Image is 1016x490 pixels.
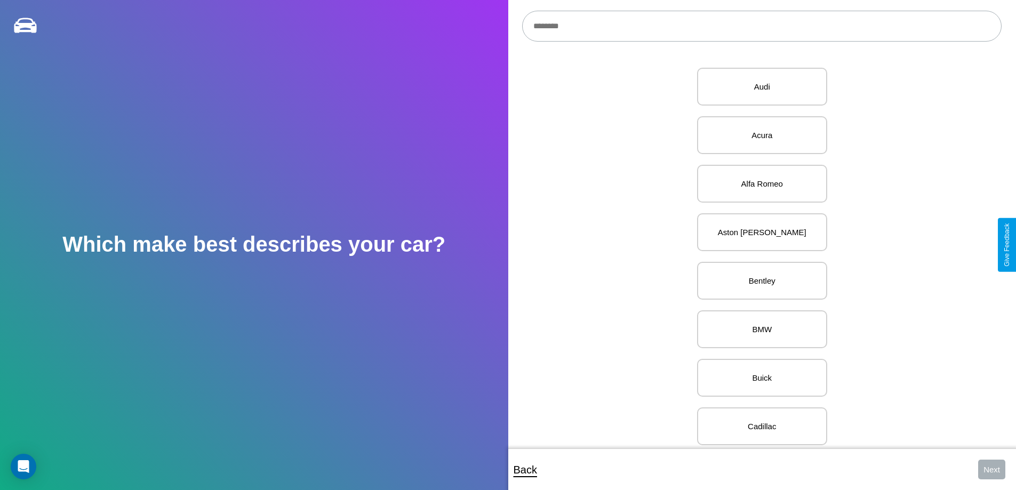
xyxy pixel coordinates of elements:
div: Give Feedback [1003,223,1011,267]
p: BMW [709,322,815,336]
p: Audi [709,79,815,94]
p: Bentley [709,274,815,288]
p: Acura [709,128,815,142]
p: Cadillac [709,419,815,433]
div: Open Intercom Messenger [11,454,36,479]
p: Back [514,460,537,479]
button: Next [978,460,1005,479]
p: Alfa Romeo [709,176,815,191]
p: Buick [709,371,815,385]
p: Aston [PERSON_NAME] [709,225,815,239]
h2: Which make best describes your car? [62,232,445,256]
